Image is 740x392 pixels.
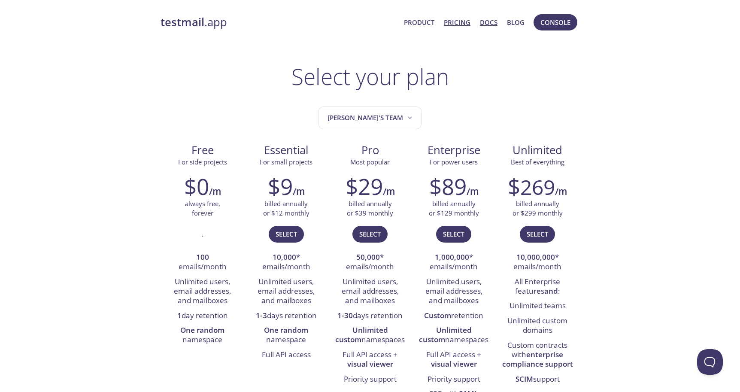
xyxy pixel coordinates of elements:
span: Unlimited [513,143,562,158]
button: Select [436,226,471,242]
span: Console [540,17,570,28]
li: namespace [251,323,321,348]
strong: 1,000,000 [435,252,469,262]
span: For power users [430,158,478,166]
h2: $ [508,173,555,199]
h2: $9 [268,173,293,199]
h2: $29 [346,173,383,199]
h1: Select your plan [291,64,449,89]
strong: 1 [177,310,182,320]
h6: /m [467,184,479,199]
strong: testmail [161,15,204,30]
button: Damien's team [318,106,422,129]
span: Essential [251,143,321,158]
li: namespaces [419,323,489,348]
p: always free, forever [185,199,220,218]
strong: Unlimited custom [419,325,472,344]
li: Unlimited teams [502,299,573,313]
li: days retention [251,309,321,323]
p: billed annually or $129 monthly [429,199,479,218]
li: days retention [334,309,405,323]
li: support [502,372,573,387]
a: Pricing [444,17,470,28]
li: Unlimited users, email addresses, and mailboxes [167,275,238,309]
a: Product [404,17,434,28]
strong: Custom [424,310,451,320]
li: Unlimited users, email addresses, and mailboxes [334,275,405,309]
span: Select [276,228,297,240]
strong: One random [180,325,224,335]
strong: 1-3 [256,310,267,320]
li: Priority support [419,372,489,387]
li: Full API access + [334,348,405,372]
li: emails/month [167,250,238,275]
p: billed annually or $12 monthly [263,199,309,218]
strong: 100 [196,252,209,262]
button: Select [520,226,555,242]
span: Select [443,228,464,240]
li: Priority support [334,372,405,387]
li: day retention [167,309,238,323]
span: Most popular [350,158,390,166]
h2: $0 [184,173,209,199]
strong: SCIM [516,374,533,384]
li: * emails/month [419,250,489,275]
span: Select [359,228,381,240]
h6: /m [555,184,567,199]
span: [PERSON_NAME]'s team [328,112,414,124]
li: Unlimited users, email addresses, and mailboxes [419,275,489,309]
li: * emails/month [334,250,405,275]
li: namespaces [334,323,405,348]
li: namespace [167,323,238,348]
p: billed annually or $299 monthly [513,199,563,218]
span: Pro [335,143,405,158]
li: retention [419,309,489,323]
li: Unlimited users, email addresses, and mailboxes [251,275,321,309]
a: testmail.app [161,15,397,30]
a: Docs [480,17,497,28]
li: All Enterprise features : [502,275,573,299]
li: Full API access [251,348,321,362]
strong: 10,000,000 [516,252,555,262]
strong: and [544,286,558,296]
strong: 50,000 [356,252,380,262]
li: * emails/month [502,250,573,275]
strong: 1-30 [337,310,353,320]
h2: $89 [429,173,467,199]
strong: enterprise compliance support [502,349,573,369]
strong: One random [264,325,308,335]
li: Full API access + [419,348,489,372]
span: For small projects [260,158,312,166]
li: Unlimited custom domains [502,314,573,338]
span: Enterprise [419,143,489,158]
strong: visual viewer [347,359,393,369]
h6: /m [293,184,305,199]
h6: /m [383,184,395,199]
a: Blog [507,17,525,28]
span: 269 [520,173,555,201]
iframe: Help Scout Beacon - Open [697,349,723,375]
span: For side projects [178,158,227,166]
strong: 10,000 [273,252,296,262]
button: Select [352,226,388,242]
strong: Unlimited custom [335,325,388,344]
span: Free [167,143,237,158]
h6: /m [209,184,221,199]
li: * emails/month [251,250,321,275]
span: Best of everything [511,158,564,166]
button: Select [269,226,304,242]
button: Console [534,14,577,30]
strong: visual viewer [431,359,477,369]
span: Select [527,228,548,240]
li: Custom contracts with [502,338,573,372]
p: billed annually or $39 monthly [347,199,393,218]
